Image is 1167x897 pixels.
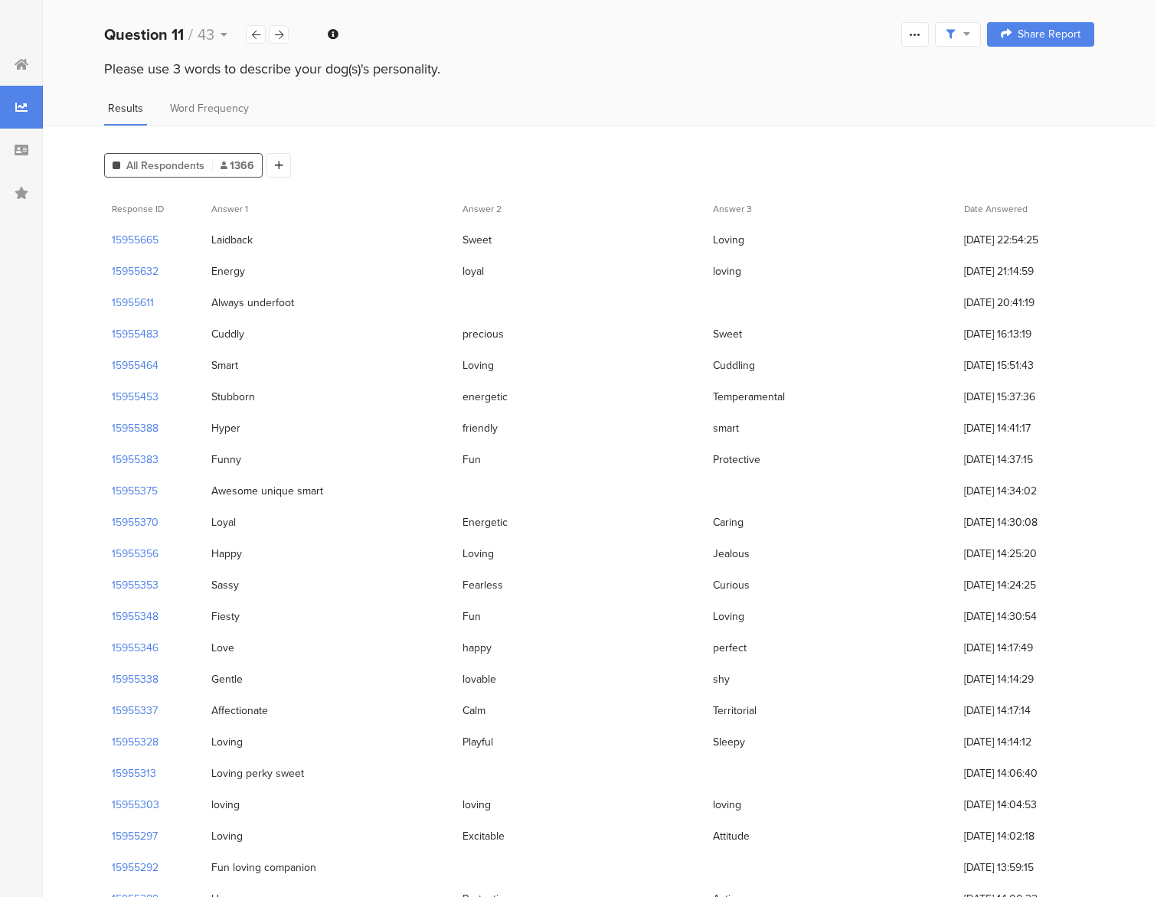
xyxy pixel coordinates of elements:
[112,859,159,876] section: 15955292
[964,671,1087,687] span: [DATE] 14:14:29
[964,232,1087,248] span: [DATE] 22:54:25
[211,546,242,562] div: Happy
[713,703,757,719] div: Territorial
[964,389,1087,405] span: [DATE] 15:37:36
[964,703,1087,719] span: [DATE] 14:17:14
[463,202,502,216] span: Answer 2
[1018,29,1080,40] span: Share Report
[188,23,193,46] span: /
[713,389,785,405] div: Temperamental
[126,158,204,174] span: All Respondents
[463,577,503,593] div: Fearless
[964,452,1087,468] span: [DATE] 14:37:15
[112,577,159,593] section: 15955353
[112,263,159,279] section: 15955632
[211,357,238,373] div: Smart
[713,671,730,687] div: shy
[964,859,1087,876] span: [DATE] 13:59:15
[112,232,159,248] section: 15955665
[211,483,323,499] div: Awesome unique smart
[211,514,236,530] div: Loyal
[112,483,158,499] section: 15955375
[713,828,750,844] div: Attitude
[713,546,750,562] div: Jealous
[211,797,240,813] div: loving
[713,326,742,342] div: Sweet
[463,640,492,656] div: happy
[104,59,1094,79] div: Please use 3 words to describe your dog(s)'s personality.
[713,577,750,593] div: Curious
[463,514,508,530] div: Energetic
[112,326,159,342] section: 15955483
[112,640,159,656] section: 15955346
[463,389,508,405] div: energetic
[112,765,156,781] section: 15955313
[463,263,484,279] div: loyal
[713,357,755,373] div: Cuddling
[104,23,184,46] b: Question 11
[463,420,498,436] div: friendly
[211,577,239,593] div: Sassy
[713,608,744,625] div: Loving
[713,263,741,279] div: loving
[112,797,159,813] section: 15955303
[964,608,1087,625] span: [DATE] 14:30:54
[112,452,159,468] section: 15955383
[964,514,1087,530] span: [DATE] 14:30:08
[463,671,496,687] div: lovable
[964,546,1087,562] span: [DATE] 14:25:20
[211,232,253,248] div: Laidback
[964,577,1087,593] span: [DATE] 14:24:25
[112,357,159,373] section: 15955464
[211,734,243,750] div: Loving
[112,671,159,687] section: 15955338
[211,326,244,342] div: Cuddly
[964,797,1087,813] span: [DATE] 14:04:53
[211,263,245,279] div: Energy
[112,389,159,405] section: 15955453
[463,608,481,625] div: Fun
[221,158,254,174] span: 1366
[964,202,1028,216] span: Date Answered
[112,420,159,436] section: 15955388
[964,295,1087,311] span: [DATE] 20:41:19
[211,828,243,844] div: Loving
[112,703,158,719] section: 15955337
[112,734,159,750] section: 15955328
[108,100,143,116] span: Results
[713,797,741,813] div: loving
[112,608,159,625] section: 15955348
[964,640,1087,656] span: [DATE] 14:17:49
[211,202,248,216] span: Answer 1
[964,734,1087,750] span: [DATE] 14:14:12
[463,703,485,719] div: Calm
[964,483,1087,499] span: [DATE] 14:34:02
[463,797,491,813] div: loving
[211,389,255,405] div: Stubborn
[211,859,316,876] div: Fun loving companion
[713,734,745,750] div: Sleepy
[713,514,744,530] div: Caring
[964,326,1087,342] span: [DATE] 16:13:19
[713,420,739,436] div: smart
[713,202,752,216] span: Answer 3
[964,420,1087,436] span: [DATE] 14:41:17
[211,295,294,311] div: Always underfoot
[463,232,492,248] div: Sweet
[463,452,481,468] div: Fun
[211,420,240,436] div: Hyper
[112,828,158,844] section: 15955297
[211,765,304,781] div: Loving perky sweet
[211,640,234,656] div: Love
[211,703,268,719] div: Affectionate
[211,608,240,625] div: Fiesty
[463,734,493,750] div: Playful
[198,23,214,46] span: 43
[463,546,494,562] div: Loving
[112,546,159,562] section: 15955356
[211,452,241,468] div: Funny
[211,671,243,687] div: Gentle
[463,357,494,373] div: Loving
[463,828,505,844] div: Excitable
[463,326,504,342] div: precious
